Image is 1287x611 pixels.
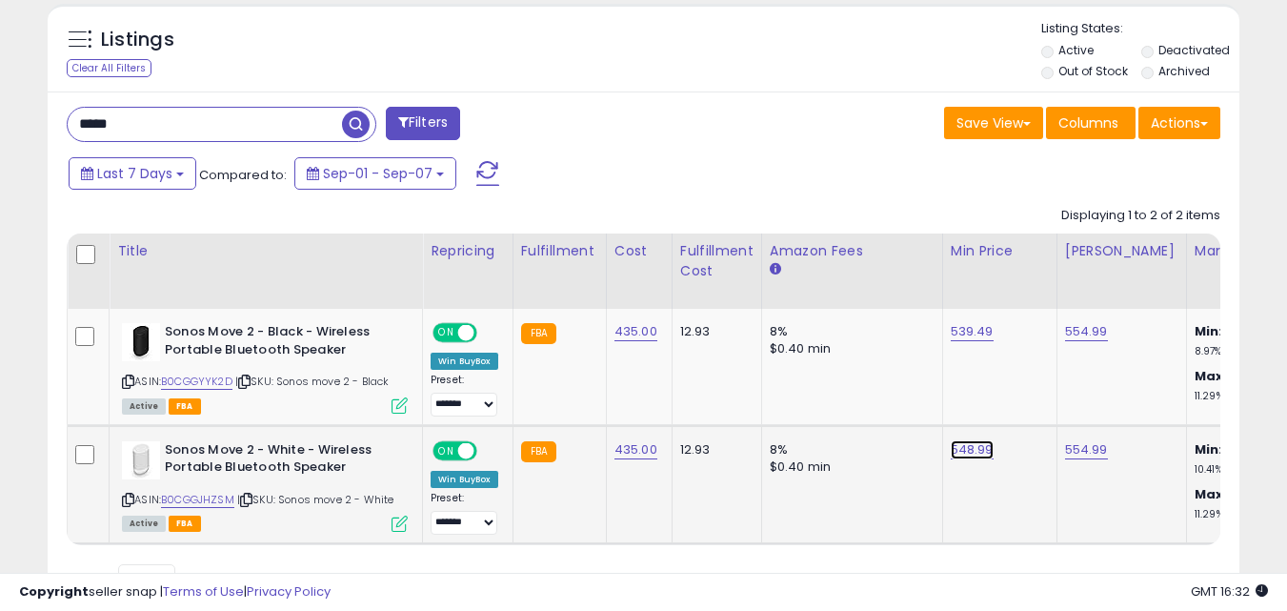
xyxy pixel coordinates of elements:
[951,241,1049,261] div: Min Price
[614,322,657,341] a: 435.00
[951,322,994,341] a: 539.49
[294,157,456,190] button: Sep-01 - Sep-07
[680,441,747,458] div: 12.93
[323,164,432,183] span: Sep-01 - Sep-07
[614,440,657,459] a: 435.00
[19,582,89,601] strong: Copyright
[161,492,234,508] a: B0CGGJHZSM
[1061,207,1220,225] div: Displaying 1 to 2 of 2 items
[122,441,160,479] img: 31VS37ALLmL._SL40_.jpg
[69,157,196,190] button: Last 7 Days
[122,323,408,412] div: ASIN:
[117,241,414,261] div: Title
[122,398,166,415] span: All listings currently available for purchase on Amazon
[19,583,331,601] div: seller snap | |
[431,353,498,370] div: Win BuyBox
[247,582,331,601] a: Privacy Policy
[235,374,390,389] span: | SKU: Sonos move 2 - Black
[122,516,166,532] span: All listings currently available for purchase on Amazon
[951,440,994,459] a: 548.99
[680,323,747,340] div: 12.93
[521,441,556,462] small: FBA
[680,241,754,281] div: Fulfillment Cost
[81,570,218,588] span: Show: entries
[237,492,394,507] span: | SKU: Sonos move 2 - White
[1195,322,1223,340] b: Min:
[161,374,232,390] a: B0CGGYYK2D
[165,441,396,481] b: Sonos Move 2 - White - Wireless Portable Bluetooth Speaker
[199,166,287,184] span: Compared to:
[431,471,498,488] div: Win BuyBox
[944,107,1043,139] button: Save View
[1195,440,1223,458] b: Min:
[386,107,460,140] button: Filters
[521,323,556,344] small: FBA
[434,325,458,341] span: ON
[101,27,174,53] h5: Listings
[614,241,664,261] div: Cost
[474,442,505,458] span: OFF
[1058,63,1128,79] label: Out of Stock
[770,261,781,278] small: Amazon Fees.
[122,441,408,530] div: ASIN:
[1065,322,1108,341] a: 554.99
[1065,241,1178,261] div: [PERSON_NAME]
[770,241,935,261] div: Amazon Fees
[521,241,598,261] div: Fulfillment
[169,516,201,532] span: FBA
[1065,440,1108,459] a: 554.99
[770,323,928,340] div: 8%
[474,325,505,341] span: OFF
[431,492,498,535] div: Preset:
[1158,42,1230,58] label: Deactivated
[1158,63,1210,79] label: Archived
[67,59,151,77] div: Clear All Filters
[770,458,928,476] div: $0.40 min
[1191,582,1268,601] span: 2025-09-15 16:32 GMT
[169,398,201,415] span: FBA
[165,323,396,363] b: Sonos Move 2 - Black - Wireless Portable Bluetooth Speaker
[431,241,505,261] div: Repricing
[1058,113,1118,132] span: Columns
[1041,20,1239,38] p: Listing States:
[770,441,928,458] div: 8%
[1138,107,1220,139] button: Actions
[770,340,928,357] div: $0.40 min
[122,323,160,361] img: 21GUOlZBGHL._SL40_.jpg
[1046,107,1136,139] button: Columns
[97,164,172,183] span: Last 7 Days
[434,442,458,458] span: ON
[1195,485,1228,503] b: Max:
[163,582,244,601] a: Terms of Use
[431,374,498,417] div: Preset:
[1195,367,1228,385] b: Max:
[1058,42,1094,58] label: Active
